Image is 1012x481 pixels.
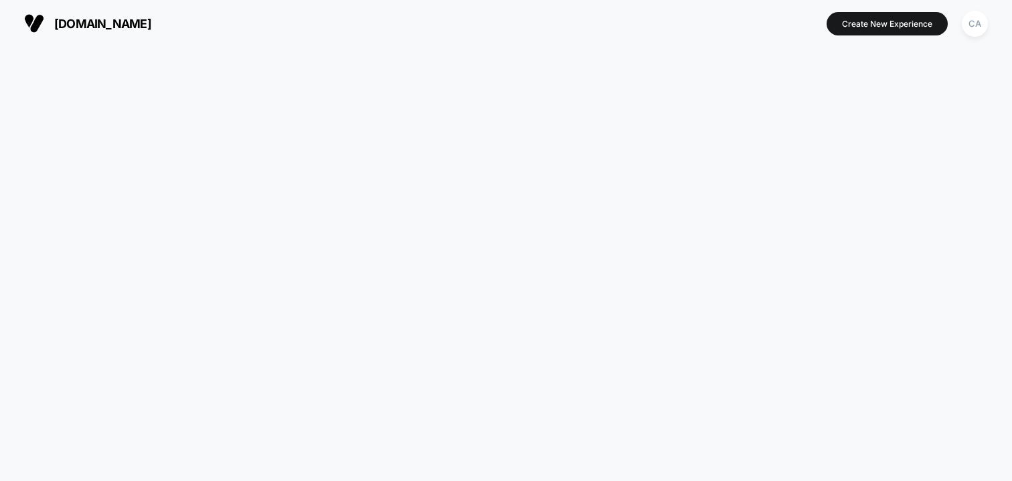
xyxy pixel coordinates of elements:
[24,13,44,33] img: Visually logo
[962,11,988,37] div: CA
[20,13,155,34] button: [DOMAIN_NAME]
[958,10,992,37] button: CA
[827,12,948,35] button: Create New Experience
[54,17,151,31] span: [DOMAIN_NAME]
